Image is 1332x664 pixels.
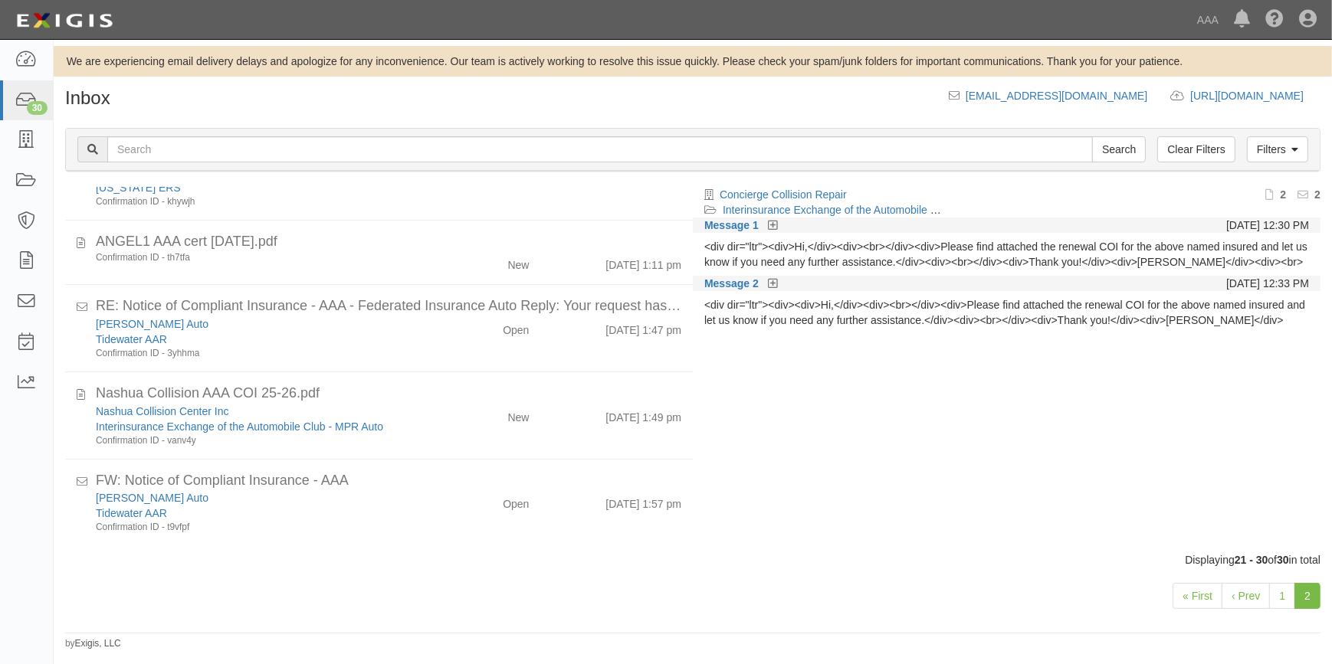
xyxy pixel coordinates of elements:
[1247,136,1308,162] a: Filters
[1314,188,1321,201] b: 2
[96,384,681,404] div: Nashua Collision AAA COI 25-26.pdf
[1173,583,1222,609] a: « First
[507,404,529,425] div: New
[75,638,121,649] a: Exigis, LLC
[96,347,428,360] div: Confirmation ID - 3yhhma
[1157,136,1235,162] a: Clear Filters
[1189,5,1226,35] a: AAA
[503,490,529,512] div: Open
[693,276,1321,291] div: Message 2 [DATE] 12:33 PM
[96,404,428,419] div: Nashua Collision Center Inc
[96,232,681,252] div: ANGEL1 AAA cert 8.26.25.pdf
[96,521,428,534] div: Confirmation ID - t9vfpf
[503,316,529,338] div: Open
[507,251,529,273] div: New
[605,316,681,338] div: [DATE] 1:47 pm
[1294,583,1321,609] a: 2
[96,251,428,264] div: Confirmation ID - th7tfa
[96,180,428,195] div: California ERS
[720,188,847,201] a: Concierge Collision Repair
[605,490,681,512] div: [DATE] 1:57 pm
[605,251,681,273] div: [DATE] 1:11 pm
[693,218,1321,233] div: Message 1 [DATE] 12:30 PM
[1265,11,1284,29] i: Help Center - Complianz
[1222,583,1270,609] a: ‹ Prev
[96,296,681,316] div: RE: Notice of Compliant Insurance - AAA - Federated Insurance Auto Reply: Your request has been r...
[65,88,110,108] h1: Inbox
[1190,90,1321,102] a: [URL][DOMAIN_NAME]
[54,552,1332,568] div: Displaying of in total
[1269,583,1295,609] a: 1
[1235,554,1268,566] b: 21 - 30
[605,404,681,425] div: [DATE] 1:49 pm
[96,405,229,417] a: Nashua Collision Center Inc
[1226,218,1309,233] div: [DATE] 12:30 PM
[96,333,167,345] a: Tidewater AAR
[96,182,181,194] a: [US_STATE] ERS
[96,419,428,434] div: Interinsurance Exchange of the Automobile Club - MPR Auto
[704,239,1309,270] div: <div dir="ltr"><div>Hi,</div><div><br></div><div>Please find attached the renewal COI for the abo...
[1226,276,1309,291] div: [DATE] 12:33 PM
[1280,188,1286,201] b: 2
[54,54,1332,69] div: We are experiencing email delivery delays and apologize for any inconvenience. Our team is active...
[704,276,759,291] a: Message 2
[96,492,208,504] a: [PERSON_NAME] Auto
[96,420,383,433] a: Interinsurance Exchange of the Automobile Club - MPR Auto
[27,101,48,115] div: 30
[96,507,167,519] a: Tidewater AAR
[1277,554,1289,566] b: 30
[96,318,208,330] a: [PERSON_NAME] Auto
[966,90,1147,102] a: [EMAIL_ADDRESS][DOMAIN_NAME]
[96,434,428,447] div: Confirmation ID - vanv4y
[723,204,1010,216] a: Interinsurance Exchange of the Automobile Club - MPR Auto
[65,637,121,650] small: by
[11,7,117,34] img: logo-5460c22ac91f19d4615b14bd174203de0afe785f0fc80cf4dbbc73dc1793850b.png
[96,471,681,491] div: FW: Notice of Compliant Insurance - AAA
[704,297,1309,328] div: <div dir="ltr"><div><div>Hi,</div><div><br></div><div>Please find attached the renewal COI for th...
[1092,136,1146,162] input: Search
[107,136,1093,162] input: Search
[96,195,428,208] div: Confirmation ID - khywjh
[704,218,759,233] a: Message 1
